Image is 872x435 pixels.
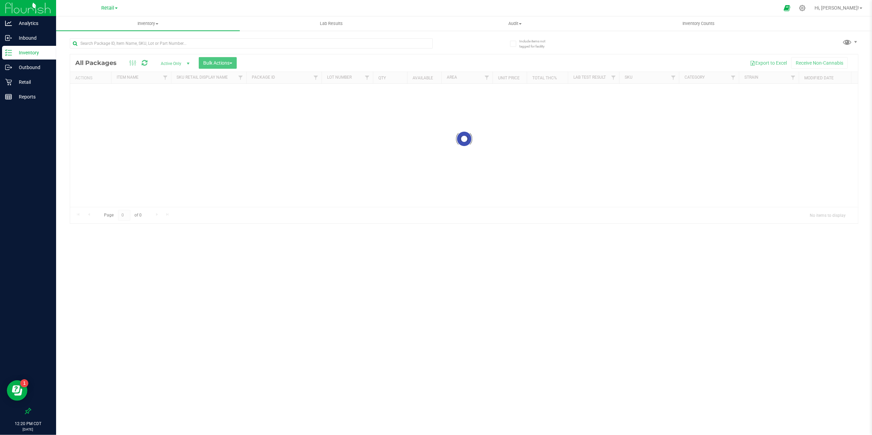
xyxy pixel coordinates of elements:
[20,379,28,387] iframe: Resource center unread badge
[519,39,554,49] span: Include items not tagged for facility
[779,1,795,15] span: Open Ecommerce Menu
[5,79,12,85] inline-svg: Retail
[12,19,53,27] p: Analytics
[5,49,12,56] inline-svg: Inventory
[25,408,31,414] label: Pin the sidebar to full width on large screens
[12,93,53,101] p: Reports
[3,427,53,432] p: [DATE]
[815,5,859,11] span: Hi, [PERSON_NAME]!
[56,16,240,31] a: Inventory
[607,16,791,31] a: Inventory Counts
[240,16,424,31] a: Lab Results
[311,21,352,27] span: Lab Results
[5,20,12,27] inline-svg: Analytics
[5,93,12,100] inline-svg: Reports
[56,21,240,27] span: Inventory
[12,78,53,86] p: Retail
[423,16,607,31] a: Audit
[12,63,53,71] p: Outbound
[673,21,724,27] span: Inventory Counts
[424,21,607,27] span: Audit
[7,380,27,401] iframe: Resource center
[3,421,53,427] p: 12:20 PM CDT
[798,5,807,11] div: Manage settings
[5,35,12,41] inline-svg: Inbound
[12,49,53,57] p: Inventory
[70,38,433,49] input: Search Package ID, Item Name, SKU, Lot or Part Number...
[5,64,12,71] inline-svg: Outbound
[12,34,53,42] p: Inbound
[101,5,114,11] span: Retail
